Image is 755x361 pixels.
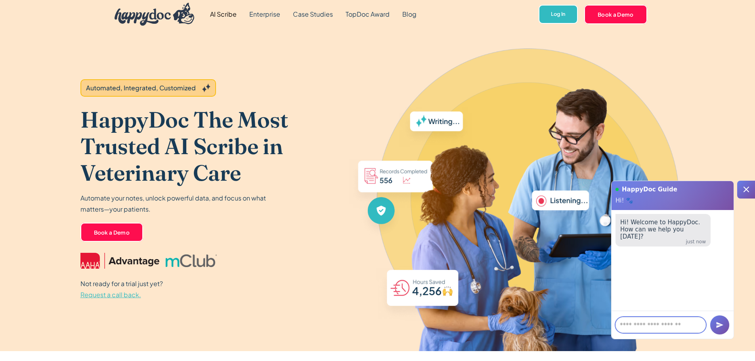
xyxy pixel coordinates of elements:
div: Automated, Integrated, Customized [86,83,196,93]
p: Not ready for a trial just yet? [80,278,163,300]
span: Request a call back. [80,290,141,299]
img: AAHA Advantage logo [80,253,160,269]
a: Log In [539,5,578,24]
h1: HappyDoc The Most Trusted AI Scribe in Veterinary Care [80,106,348,186]
img: HappyDoc Logo: A happy dog with his ear up, listening. [115,3,195,26]
a: Book a Demo [80,223,143,242]
img: mclub logo [166,254,216,267]
a: Book a Demo [584,5,647,24]
img: Grey sparkles. [202,84,210,92]
p: Automate your notes, unlock powerful data, and focus on what matters—your patients. [80,193,271,215]
a: home [108,1,195,28]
